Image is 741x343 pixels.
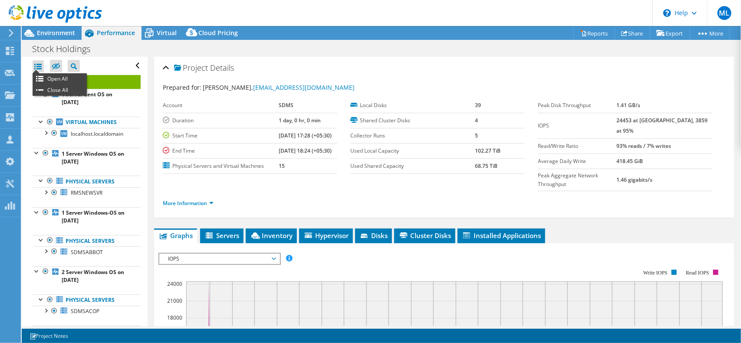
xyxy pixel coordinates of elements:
[28,44,104,54] h1: Stock Holdings
[538,142,616,150] label: Read/Write Ratio
[279,132,332,139] b: [DATE] 17:28 (+05:30)
[210,62,234,73] span: Details
[279,101,294,109] b: SDMS
[158,231,193,240] span: Graphs
[163,162,279,170] label: Physical Servers and Virtual Machines
[164,254,275,264] span: IOPS
[663,9,671,17] svg: \n
[475,117,478,124] b: 4
[97,29,135,37] span: Performance
[62,91,112,106] b: 1 Server Cent OS on [DATE]
[690,26,730,40] a: More
[33,89,141,108] a: 1 Server Cent OS on [DATE]
[398,231,451,240] span: Cluster Disks
[33,148,141,167] a: 1 Server Windows OS on [DATE]
[198,29,238,37] span: Cloud Pricing
[279,117,321,124] b: 1 day, 0 hr, 0 min
[33,266,141,285] a: 2 Server Windows OS on [DATE]
[163,199,214,207] a: More Information
[62,268,124,284] b: 2 Server Windows OS on [DATE]
[616,142,671,150] b: 93% reads / 7% writes
[33,176,141,187] a: Physical Servers
[163,116,279,125] label: Duration
[33,207,141,226] a: 1 Server Windows-OS on [DATE]
[62,209,125,224] b: 1 Server Windows-OS on [DATE]
[203,83,355,91] span: [PERSON_NAME],
[71,248,103,256] span: SDMSABBOT
[538,121,616,130] label: IOPS
[650,26,690,40] a: Export
[163,131,279,140] label: Start Time
[718,6,731,20] span: ML
[350,116,475,125] label: Shared Cluster Disks
[573,26,615,40] a: Reports
[538,171,616,189] label: Peak Aggregate Network Throughput
[643,270,668,276] text: Write IOPS
[33,187,141,199] a: RMSNEWSVR
[62,150,124,165] b: 1 Server Windows OS on [DATE]
[350,147,475,155] label: Used Local Capacity
[616,157,643,165] b: 418.45 GiB
[475,101,481,109] b: 39
[250,231,293,240] span: Inventory
[475,147,501,154] b: 102.27 TiB
[23,330,74,341] a: Project Notes
[163,147,279,155] label: End Time
[33,128,141,139] a: localhost.localdomain
[350,101,475,110] label: Local Disks
[616,117,708,134] b: 24453 at [GEOGRAPHIC_DATA], 3859 at 95%
[279,162,285,170] b: 15
[167,280,182,287] text: 24000
[33,117,141,128] a: Virtual Machines
[475,132,478,139] b: 5
[462,231,541,240] span: Installed Applications
[71,307,99,315] span: SDMSACOP
[350,162,475,170] label: Used Shared Capacity
[33,73,87,85] li: Open All
[163,101,279,110] label: Account
[33,294,141,306] a: Physical Servers
[350,131,475,140] label: Collector Runs
[167,297,182,304] text: 21000
[615,26,650,40] a: Share
[157,29,177,37] span: Virtual
[33,246,141,258] a: SDMSABBOT
[37,29,75,37] span: Environment
[33,306,141,317] a: SDMSACOP
[204,231,239,240] span: Servers
[174,64,208,72] span: Project
[686,270,709,276] text: Read IOPS
[253,83,355,91] a: [EMAIL_ADDRESS][DOMAIN_NAME]
[279,147,332,154] b: [DATE] 18:24 (+05:30)
[475,162,497,170] b: 68.75 TiB
[616,101,640,109] b: 1.41 GB/s
[616,176,652,183] b: 1.46 gigabits/s
[167,314,182,321] text: 18000
[303,231,349,240] span: Hypervisor
[163,83,201,91] label: Prepared for:
[71,189,102,196] span: RMSNEWSVR
[71,130,123,137] span: localhost.localdomain
[359,231,388,240] span: Disks
[33,235,141,246] a: Physical Servers
[33,85,87,96] li: Close All
[538,157,616,166] label: Average Daily Write
[538,101,616,110] label: Peak Disk Throughput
